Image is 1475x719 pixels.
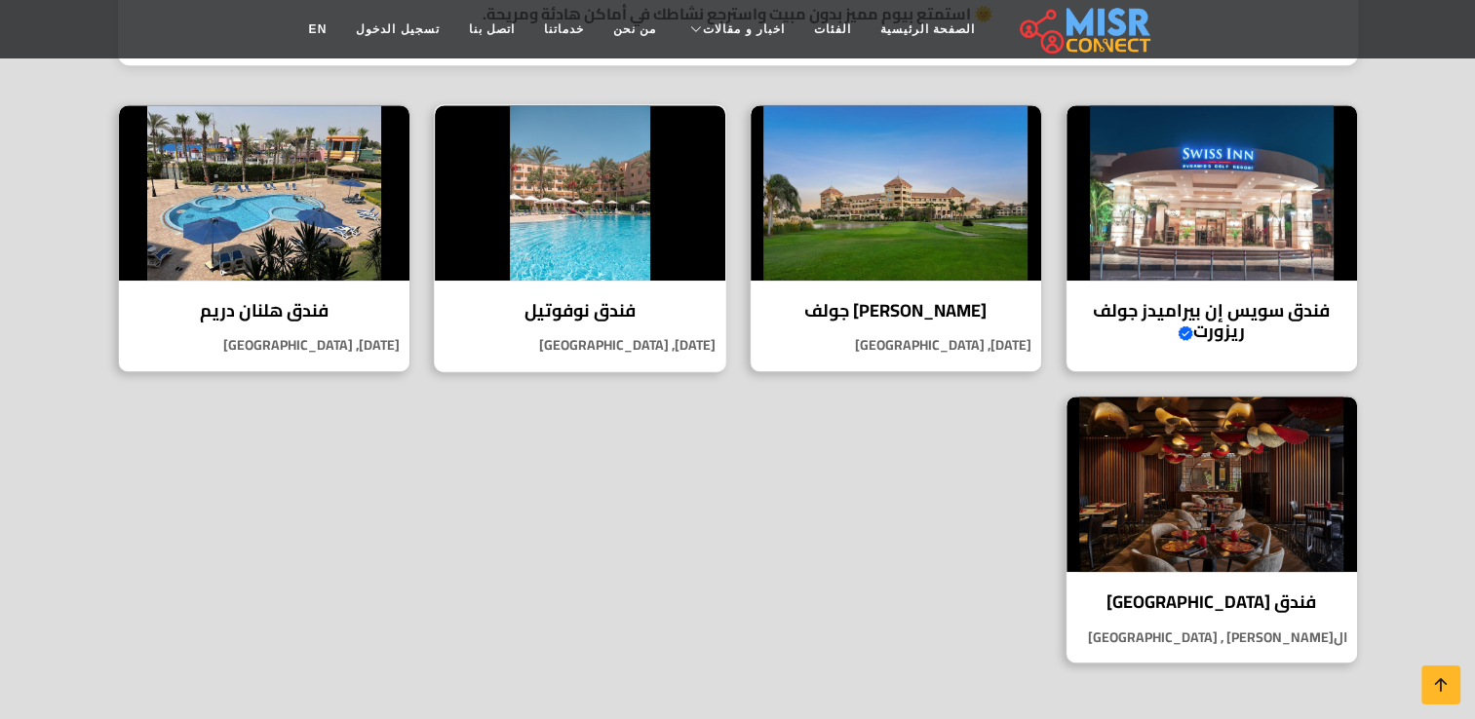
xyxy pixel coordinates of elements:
a: اخبار و مقالات [671,11,799,48]
a: الصفحة الرئيسية [866,11,990,48]
h4: فندق سويس إن بيراميدز جولف ريزورت [1081,300,1342,342]
a: EN [294,11,342,48]
svg: Verified account [1178,325,1193,341]
p: [DATE], [GEOGRAPHIC_DATA] [435,335,725,356]
a: فندق كراون بلازا فندق [GEOGRAPHIC_DATA] ال[PERSON_NAME] , [GEOGRAPHIC_DATA] [1054,396,1370,663]
a: فندق سويس إن بيراميدز جولف ريزورت فندق سويس إن بيراميدز جولف ريزورت [1054,104,1370,372]
span: اخبار و مقالات [703,20,785,38]
p: ال[PERSON_NAME] , [GEOGRAPHIC_DATA] [1067,627,1357,648]
a: تسجيل الدخول [341,11,453,48]
h4: فندق نوفوتيل [449,300,711,322]
p: [DATE], [GEOGRAPHIC_DATA] [751,335,1041,356]
img: فندق هلنان دريم [119,105,409,281]
img: هيلتون بيراميدز جولف [751,105,1041,281]
a: الفئات [799,11,866,48]
h4: فندق هلنان دريم [134,300,395,322]
img: فندق كراون بلازا [1067,397,1357,572]
a: هيلتون بيراميدز جولف [PERSON_NAME] جولف [DATE], [GEOGRAPHIC_DATA] [738,104,1054,372]
a: اتصل بنا [454,11,529,48]
h4: فندق [GEOGRAPHIC_DATA] [1081,591,1342,613]
p: [DATE], [GEOGRAPHIC_DATA] [119,335,409,356]
a: خدماتنا [529,11,599,48]
img: فندق نوفوتيل [435,105,725,281]
a: فندق نوفوتيل فندق نوفوتيل [DATE], [GEOGRAPHIC_DATA] [422,104,738,372]
h4: [PERSON_NAME] جولف [765,300,1027,322]
a: فندق هلنان دريم فندق هلنان دريم [DATE], [GEOGRAPHIC_DATA] [106,104,422,372]
img: فندق سويس إن بيراميدز جولف ريزورت [1067,105,1357,281]
img: main.misr_connect [1020,5,1150,54]
a: من نحن [599,11,671,48]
